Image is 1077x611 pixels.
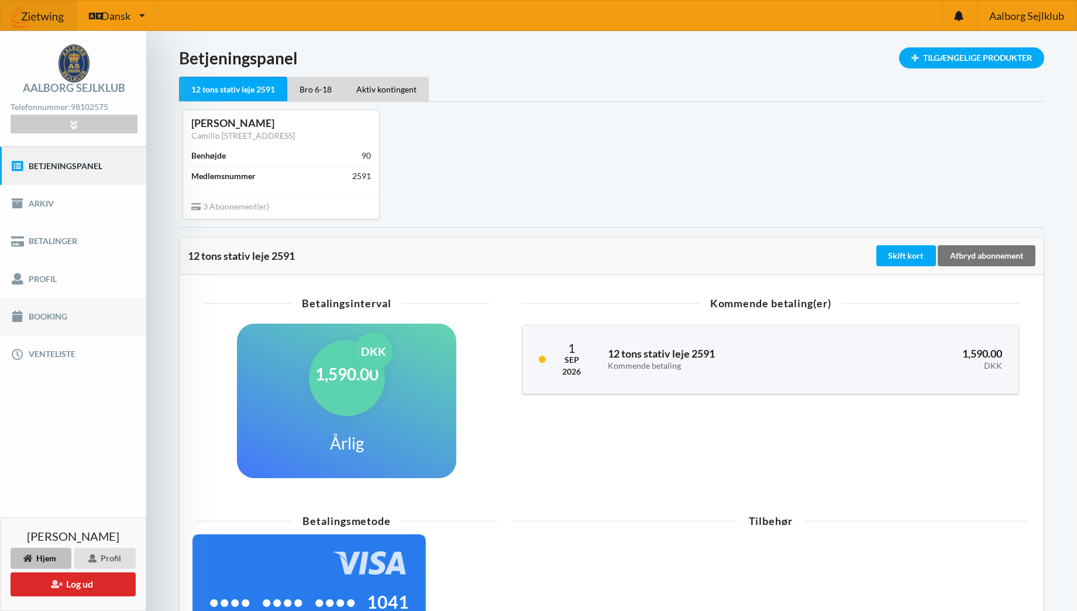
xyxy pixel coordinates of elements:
div: Medlemsnummer [191,170,256,182]
h3: 1,590.00 [847,347,1002,370]
div: Betalingsinterval [204,298,489,308]
div: Hjem [11,548,71,569]
div: Profil [74,548,136,569]
div: DKK [355,332,393,370]
span: •••• [209,596,251,607]
button: Log ud [11,572,136,596]
div: Bro 6-18 [287,77,344,101]
div: 2591 [352,170,371,182]
div: Benhøjde [191,150,226,162]
h1: 1,590.00 [315,363,379,385]
span: [PERSON_NAME] [27,530,119,542]
div: DKK [847,361,1002,371]
div: 2026 [562,366,581,377]
div: 90 [362,150,371,162]
div: Betalingsmetode [196,516,497,526]
span: Aalborg Sejlklub [989,11,1064,21]
h3: 12 tons stativ leje 2591 [608,347,830,370]
img: 4WYAC6ZA8lHiWlowAAAABJRU5ErkJggg== [333,551,409,575]
div: Sep [562,354,581,366]
span: 1041 [367,596,409,607]
div: Kommende betaling(er) [522,298,1019,308]
span: •••• [314,596,356,607]
div: 1 [562,342,581,354]
div: Afbryd abonnement [938,245,1035,266]
div: 12 tons stativ leje 2591 [179,77,287,102]
div: Tilbehør [514,516,1027,526]
a: Camillo [STREET_ADDRESS] [191,131,295,140]
div: Aalborg Sejlklub [23,83,125,93]
div: Kommende betaling [608,361,830,371]
span: 3 Abonnement(er) [191,201,269,211]
h1: Årlig [330,432,364,454]
img: logo [59,44,90,83]
div: Skift kort [876,245,936,266]
div: Tilgængelige Produkter [899,47,1044,68]
div: [PERSON_NAME] [191,116,371,130]
div: 12 tons stativ leje 2591 [188,250,874,262]
span: •••• [261,596,304,607]
span: Dansk [101,11,130,21]
strong: 98102575 [71,102,108,112]
div: Aktiv kontingent [344,77,429,101]
h1: Betjeningspanel [179,47,1044,68]
div: Telefonnummer: [11,99,137,115]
